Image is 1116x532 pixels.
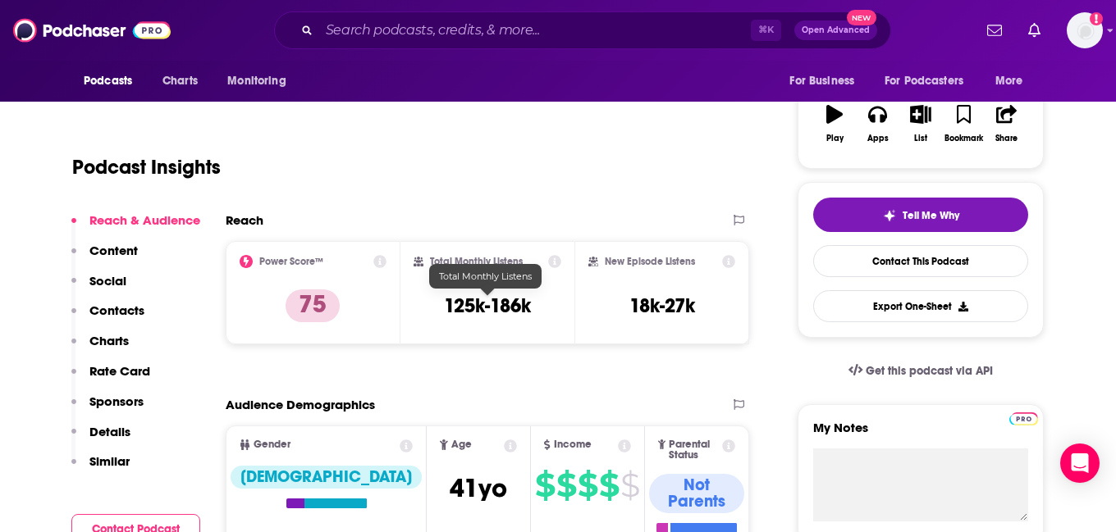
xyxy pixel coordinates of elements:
[216,66,307,97] button: open menu
[259,256,323,267] h2: Power Score™
[802,26,870,34] span: Open Advanced
[439,271,532,282] span: Total Monthly Listens
[629,293,695,318] h3: 18k-27k
[826,134,844,143] div: Play
[813,245,1028,277] a: Contact This Podcast
[430,256,523,267] h2: Total Monthly Listens
[605,256,695,267] h2: New Episode Listens
[227,70,286,93] span: Monitoring
[835,351,1006,391] a: Get this podcast via API
[944,134,983,143] div: Bookmark
[813,198,1028,232] button: tell me why sparkleTell Me Why
[813,420,1028,448] label: My Notes
[866,364,993,378] span: Get this podcast via API
[71,302,144,333] button: Contacts
[71,243,138,273] button: Content
[226,212,263,228] h2: Reach
[450,472,507,504] span: 41 yo
[789,70,854,93] span: For Business
[649,474,744,513] div: Not Parents
[535,472,555,498] span: $
[578,472,597,498] span: $
[942,94,985,153] button: Bookmark
[899,94,942,153] button: List
[1067,12,1103,48] button: Show profile menu
[89,363,150,379] p: Rate Card
[1067,12,1103,48] img: User Profile
[599,472,619,498] span: $
[1090,12,1103,25] svg: Add a profile image
[981,16,1009,44] a: Show notifications dropdown
[778,66,875,97] button: open menu
[669,439,719,461] span: Parental Status
[620,472,639,498] span: $
[1009,412,1038,425] img: Podchaser Pro
[89,273,126,289] p: Social
[1009,410,1038,425] a: Pro website
[856,94,899,153] button: Apps
[231,466,422,489] div: [DEMOGRAPHIC_DATA]
[71,273,126,303] button: Social
[286,289,340,322] p: 75
[984,66,1044,97] button: open menu
[1067,12,1103,48] span: Logged in as AutumnKatie
[319,17,751,43] input: Search podcasts, credits, & more...
[274,11,891,49] div: Search podcasts, credits, & more...
[89,243,138,258] p: Content
[89,302,144,318] p: Contacts
[89,453,130,469] p: Similar
[84,70,132,93] span: Podcasts
[89,424,130,439] p: Details
[995,70,1023,93] span: More
[162,70,198,93] span: Charts
[89,393,144,409] p: Sponsors
[254,439,290,450] span: Gender
[986,94,1028,153] button: Share
[1060,443,1100,483] div: Open Intercom Messenger
[451,439,472,450] span: Age
[152,66,208,97] a: Charts
[89,212,200,228] p: Reach & Audience
[13,15,171,46] img: Podchaser - Follow, Share and Rate Podcasts
[794,20,877,40] button: Open AdvancedNew
[71,212,200,243] button: Reach & Audience
[71,424,130,454] button: Details
[903,209,959,222] span: Tell Me Why
[71,393,144,424] button: Sponsors
[995,134,1018,143] div: Share
[813,290,1028,322] button: Export One-Sheet
[1022,16,1047,44] a: Show notifications dropdown
[813,94,856,153] button: Play
[71,453,130,484] button: Similar
[874,66,987,97] button: open menu
[71,333,129,363] button: Charts
[89,333,129,348] p: Charts
[444,293,531,318] h3: 125k-186k
[885,70,963,93] span: For Podcasters
[847,10,876,25] span: New
[883,209,896,222] img: tell me why sparkle
[556,472,576,498] span: $
[914,134,927,143] div: List
[72,66,153,97] button: open menu
[72,155,221,180] h1: Podcast Insights
[751,20,781,41] span: ⌘ K
[226,397,375,412] h2: Audience Demographics
[554,439,592,450] span: Income
[71,363,150,393] button: Rate Card
[867,134,889,143] div: Apps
